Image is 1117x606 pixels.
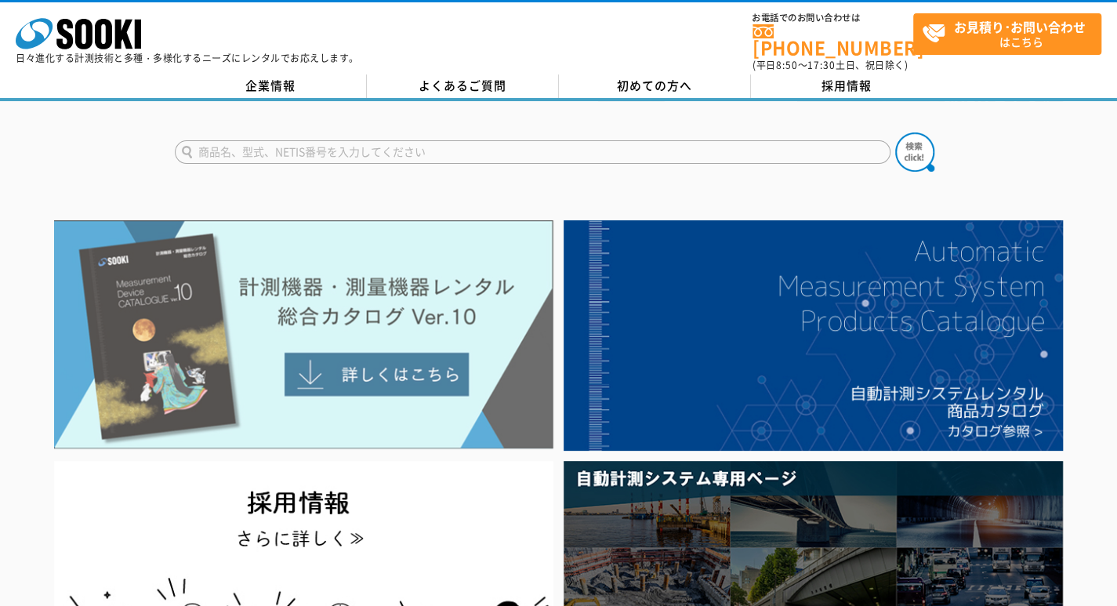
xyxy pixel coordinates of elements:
span: 8:50 [776,58,798,72]
img: Catalog Ver10 [54,220,553,449]
a: [PHONE_NUMBER] [753,24,913,56]
span: お電話でのお問い合わせは [753,13,913,23]
a: 初めての方へ [559,74,751,98]
span: はこちら [922,14,1101,53]
strong: お見積り･お問い合わせ [954,17,1086,36]
p: 日々進化する計測技術と多種・多様化するニーズにレンタルでお応えします。 [16,53,359,63]
span: 17:30 [807,58,836,72]
img: 自動計測システムカタログ [564,220,1063,451]
span: 初めての方へ [617,77,692,94]
span: (平日 ～ 土日、祝日除く) [753,58,908,72]
a: 採用情報 [751,74,943,98]
a: 企業情報 [175,74,367,98]
img: btn_search.png [895,132,934,172]
a: よくあるご質問 [367,74,559,98]
a: お見積り･お問い合わせはこちら [913,13,1101,55]
input: 商品名、型式、NETIS番号を入力してください [175,140,890,164]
